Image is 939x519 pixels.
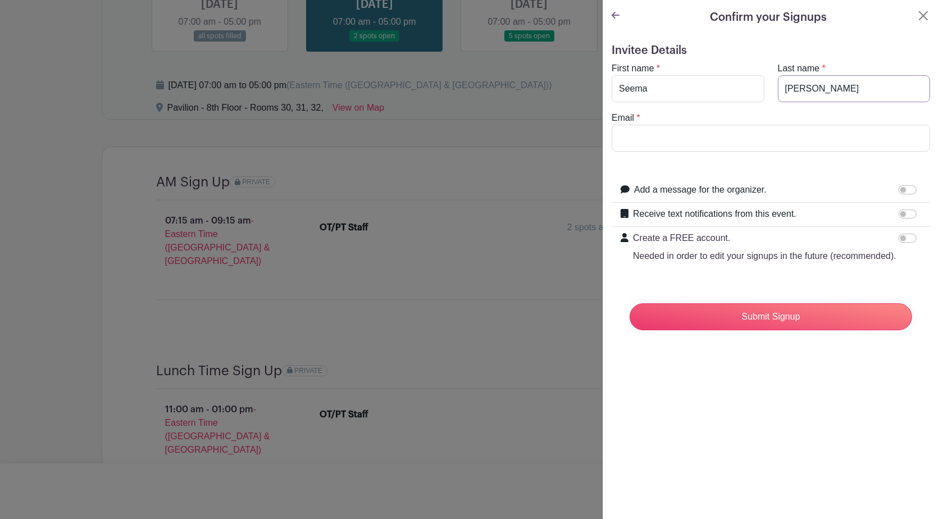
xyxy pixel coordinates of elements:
[630,303,912,330] input: Submit Signup
[917,9,930,22] button: Close
[633,231,896,245] p: Create a FREE account.
[634,183,767,197] label: Add a message for the organizer.
[612,62,654,75] label: First name
[612,44,930,57] h5: Invitee Details
[778,62,820,75] label: Last name
[633,249,896,263] p: Needed in order to edit your signups in the future (recommended).
[710,9,827,26] h5: Confirm your Signups
[633,207,796,221] label: Receive text notifications from this event.
[612,111,634,125] label: Email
